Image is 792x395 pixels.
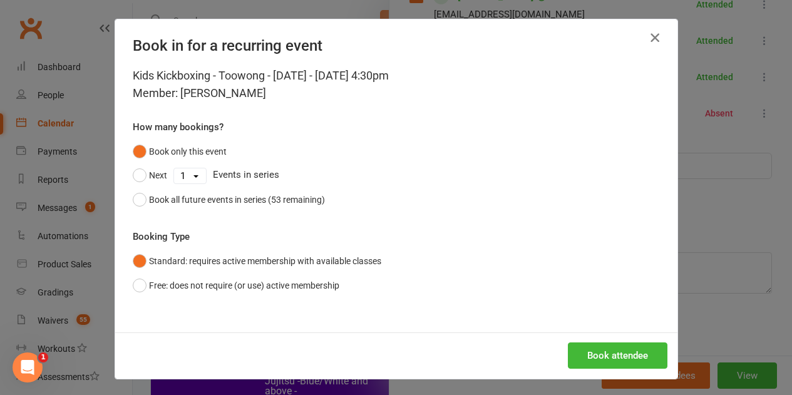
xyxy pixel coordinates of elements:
div: Kids Kickboxing - Toowong - [DATE] - [DATE] 4:30pm Member: [PERSON_NAME] [133,67,660,102]
div: Book all future events in series (53 remaining) [149,193,325,207]
button: Book only this event [133,140,227,163]
button: Next [133,163,167,187]
h4: Book in for a recurring event [133,37,660,54]
button: Book attendee [568,342,667,369]
button: Standard: requires active membership with available classes [133,249,381,273]
span: 1 [38,352,48,362]
button: Book all future events in series (53 remaining) [133,188,325,212]
iframe: Intercom live chat [13,352,43,382]
div: Events in series [133,163,660,187]
label: Booking Type [133,229,190,244]
label: How many bookings? [133,120,224,135]
button: Free: does not require (or use) active membership [133,274,339,297]
button: Close [645,28,665,48]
